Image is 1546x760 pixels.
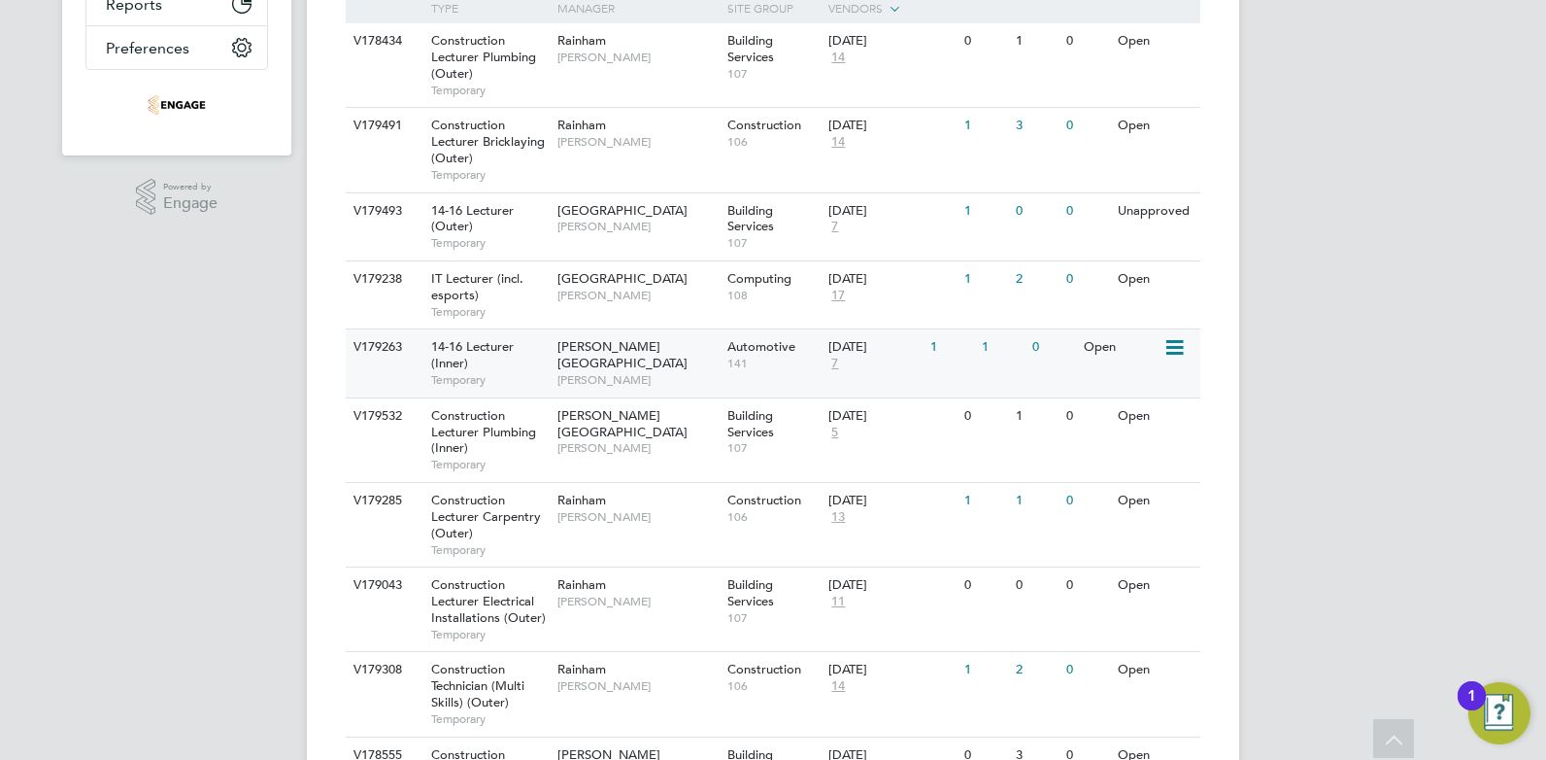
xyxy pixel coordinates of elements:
[1061,398,1112,434] div: 0
[727,492,801,508] span: Construction
[557,202,688,219] span: [GEOGRAPHIC_DATA]
[828,203,955,220] div: [DATE]
[1061,568,1112,604] div: 0
[557,576,606,593] span: Rainham
[557,117,606,133] span: Rainham
[959,23,1010,59] div: 0
[1027,329,1078,365] div: 0
[959,261,1010,297] div: 1
[828,118,955,134] div: [DATE]
[1113,23,1197,59] div: Open
[727,576,774,609] span: Building Services
[828,134,848,151] span: 14
[1011,483,1061,519] div: 1
[1468,682,1530,744] button: Open Resource Center, 1 new notification
[349,568,417,604] div: V179043
[431,542,548,558] span: Temporary
[727,202,774,235] span: Building Services
[1113,261,1197,297] div: Open
[349,193,417,229] div: V179493
[1113,398,1197,434] div: Open
[828,425,841,441] span: 5
[557,50,718,65] span: [PERSON_NAME]
[959,568,1010,604] div: 0
[1061,23,1112,59] div: 0
[727,407,774,440] span: Building Services
[1079,329,1163,365] div: Open
[431,627,548,642] span: Temporary
[1011,193,1061,229] div: 0
[727,270,791,287] span: Computing
[431,372,548,388] span: Temporary
[828,594,848,610] span: 11
[431,32,536,82] span: Construction Lecturer Plumbing (Outer)
[557,219,718,234] span: [PERSON_NAME]
[431,407,536,457] span: Construction Lecturer Plumbing (Inner)
[557,407,688,440] span: [PERSON_NAME][GEOGRAPHIC_DATA]
[431,270,523,303] span: IT Lecturer (incl. esports)
[925,329,976,365] div: 1
[828,288,848,304] span: 17
[959,108,1010,144] div: 1
[727,509,820,525] span: 106
[557,134,718,150] span: [PERSON_NAME]
[828,271,955,288] div: [DATE]
[136,179,218,216] a: Powered byEngage
[557,372,718,388] span: [PERSON_NAME]
[828,678,848,695] span: 14
[727,338,795,355] span: Automotive
[828,662,955,678] div: [DATE]
[557,440,718,456] span: [PERSON_NAME]
[1061,108,1112,144] div: 0
[727,66,820,82] span: 107
[1113,568,1197,604] div: Open
[557,509,718,525] span: [PERSON_NAME]
[1113,652,1197,688] div: Open
[828,408,955,425] div: [DATE]
[1061,483,1112,519] div: 0
[557,288,718,303] span: [PERSON_NAME]
[86,26,267,69] button: Preferences
[349,398,417,434] div: V179532
[1011,568,1061,604] div: 0
[828,509,848,526] span: 13
[431,117,545,166] span: Construction Lecturer Bricklaying (Outer)
[557,270,688,287] span: [GEOGRAPHIC_DATA]
[557,338,688,371] span: [PERSON_NAME][GEOGRAPHIC_DATA]
[1113,193,1197,229] div: Unapproved
[727,440,820,456] span: 107
[431,457,548,472] span: Temporary
[1061,652,1112,688] div: 0
[557,661,606,677] span: Rainham
[431,661,524,710] span: Construction Technician (Multi Skills) (Outer)
[727,610,820,626] span: 107
[349,652,417,688] div: V179308
[557,594,718,609] span: [PERSON_NAME]
[727,356,820,371] span: 141
[557,32,606,49] span: Rainham
[828,339,921,356] div: [DATE]
[431,576,546,626] span: Construction Lecturer Electrical Installations (Outer)
[431,338,514,371] span: 14-16 Lecturer (Inner)
[85,89,268,121] a: Go to home page
[431,202,514,235] span: 14-16 Lecturer (Outer)
[148,89,206,121] img: omniapeople-logo-retina.png
[959,483,1010,519] div: 1
[1061,261,1112,297] div: 0
[431,235,548,251] span: Temporary
[727,32,774,65] span: Building Services
[1011,261,1061,297] div: 2
[1113,108,1197,144] div: Open
[828,219,841,235] span: 7
[431,304,548,320] span: Temporary
[349,483,417,519] div: V179285
[727,678,820,694] span: 106
[727,288,820,303] span: 108
[1467,696,1476,721] div: 1
[431,83,548,98] span: Temporary
[163,179,218,195] span: Powered by
[1011,652,1061,688] div: 2
[727,117,801,133] span: Construction
[349,108,417,144] div: V179491
[163,195,218,212] span: Engage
